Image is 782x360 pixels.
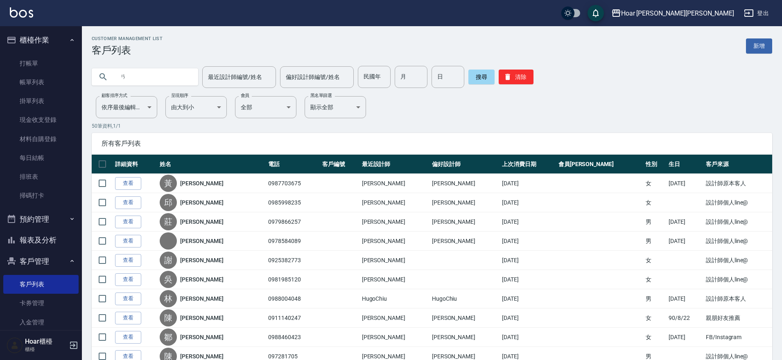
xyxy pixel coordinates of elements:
h3: 客戶列表 [92,45,163,56]
td: 0981985120 [266,270,320,289]
th: 上次消費日期 [500,155,556,174]
th: 偏好設計師 [430,155,500,174]
a: 查看 [115,216,141,228]
button: 報表及分析 [3,229,79,251]
td: HugoChiu [360,289,430,308]
td: [DATE] [667,232,704,251]
label: 會員 [241,92,249,99]
div: 黃 [160,175,177,192]
td: [PERSON_NAME] [430,328,500,347]
a: 查看 [115,235,141,248]
div: 謝 [160,252,177,269]
td: [PERSON_NAME] [360,328,430,347]
a: 材料自購登錄 [3,130,79,148]
td: 女 [644,174,667,193]
a: [PERSON_NAME] [180,179,224,187]
a: 客戶列表 [3,275,79,294]
td: [DATE] [667,212,704,232]
td: [DATE] [500,251,556,270]
td: [PERSON_NAME] [360,251,430,270]
td: 男 [644,212,667,232]
td: [DATE] [500,193,556,212]
td: 女 [644,270,667,289]
div: 吳 [160,271,177,288]
td: 女 [644,251,667,270]
th: 客戶編號 [320,155,360,174]
a: [PERSON_NAME] [180,314,224,322]
button: Hoar [PERSON_NAME][PERSON_NAME] [608,5,737,22]
a: [PERSON_NAME] [180,295,224,303]
a: 查看 [115,331,141,344]
td: 設計師原本客人 [704,289,772,308]
td: [PERSON_NAME] [430,308,500,328]
span: 所有客戶列表 [102,139,762,148]
a: [PERSON_NAME] [180,256,224,264]
img: Logo [10,7,33,18]
div: 陳 [160,309,177,326]
td: [PERSON_NAME] [360,174,430,193]
div: 依序最後編輯時間 [96,96,157,118]
a: [PERSON_NAME] [180,275,224,283]
a: 入金管理 [3,313,79,332]
input: 搜尋關鍵字 [115,66,192,88]
h5: Hoar櫃檯 [25,337,67,346]
a: 每日結帳 [3,148,79,167]
p: 櫃檯 [25,346,67,353]
td: [DATE] [500,174,556,193]
a: 查看 [115,312,141,324]
td: [DATE] [500,308,556,328]
td: [DATE] [500,270,556,289]
div: 由大到小 [165,96,227,118]
td: [PERSON_NAME] [360,212,430,232]
a: 查看 [115,292,141,305]
td: 設計師個人line@ [704,193,772,212]
td: [PERSON_NAME] [430,232,500,251]
button: 預約管理 [3,209,79,230]
div: 全部 [235,96,296,118]
td: 90/8/22 [667,308,704,328]
td: 0911140247 [266,308,320,328]
td: 設計師個人line@ [704,212,772,232]
th: 生日 [667,155,704,174]
td: 0987703675 [266,174,320,193]
div: Hoar [PERSON_NAME][PERSON_NAME] [621,8,734,18]
td: 設計師個人line@ [704,251,772,270]
a: 帳單列表 [3,73,79,92]
div: 邱 [160,194,177,211]
td: 0988004048 [266,289,320,308]
a: [PERSON_NAME] [180,237,224,245]
a: 查看 [115,254,141,267]
button: save [588,5,604,21]
td: [PERSON_NAME] [360,232,430,251]
a: 查看 [115,177,141,190]
label: 顧客排序方式 [102,92,127,99]
div: 鄒 [160,328,177,346]
td: [DATE] [500,289,556,308]
a: 現金收支登錄 [3,110,79,129]
td: [PERSON_NAME] [430,193,500,212]
button: 客戶管理 [3,251,79,272]
td: 女 [644,193,667,212]
td: HugoChiu [430,289,500,308]
td: 男 [644,232,667,251]
th: 最近設計師 [360,155,430,174]
th: 性別 [644,155,667,174]
td: 設計師個人line@ [704,270,772,289]
button: 登出 [741,6,772,21]
td: FB/Instagram [704,328,772,347]
td: 0988460423 [266,328,320,347]
div: 林 [160,290,177,307]
img: Person [7,337,23,353]
label: 黑名單篩選 [310,92,332,99]
td: [DATE] [500,232,556,251]
a: [PERSON_NAME] [180,198,224,207]
div: 莊 [160,213,177,230]
button: 搜尋 [468,70,495,84]
td: 親朋好友推薦 [704,308,772,328]
td: [DATE] [667,289,704,308]
th: 客戶來源 [704,155,772,174]
a: 掃碼打卡 [3,186,79,205]
div: 顯示全部 [305,96,366,118]
td: 設計師原本客人 [704,174,772,193]
td: [PERSON_NAME] [360,270,430,289]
